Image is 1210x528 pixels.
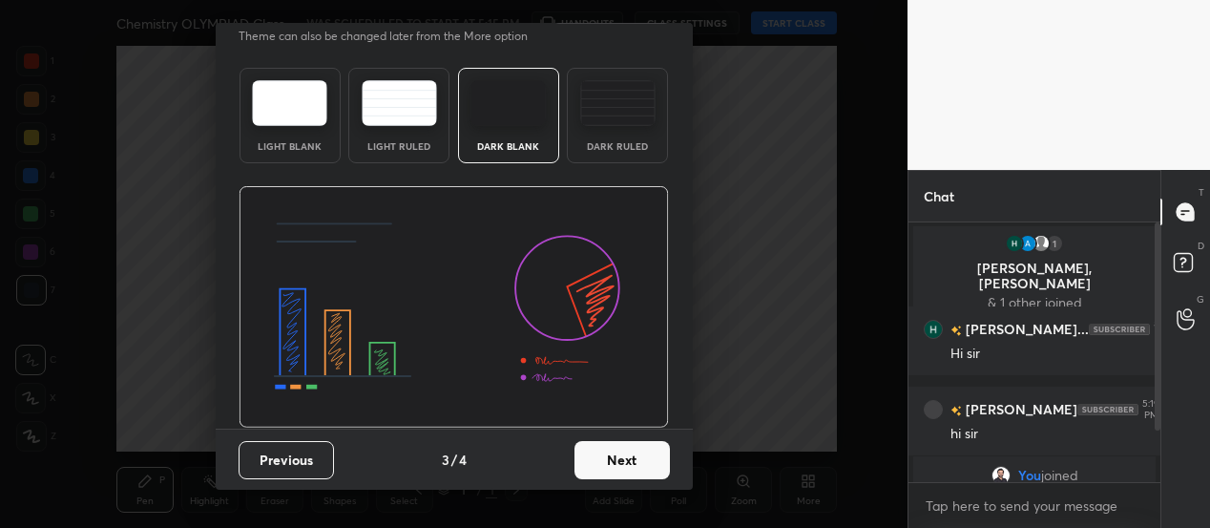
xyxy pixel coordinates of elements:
[579,141,656,151] div: Dark Ruled
[908,171,970,222] p: Chat
[239,28,548,45] p: Theme can also be changed later from the More option
[580,80,656,126] img: darkRuledTheme.de295e13.svg
[950,345,1145,364] div: Hi sir
[459,450,467,470] h4: 4
[1045,234,1064,253] div: 1
[362,80,437,126] img: lightRuledTheme.5fabf969.svg
[470,80,546,126] img: darkTheme.f0cc69e5.svg
[1032,234,1051,253] img: default.png
[1041,468,1078,483] span: joined
[962,400,1077,420] h6: [PERSON_NAME]
[361,141,437,151] div: Light Ruled
[239,441,334,479] button: Previous
[1198,239,1204,253] p: D
[925,261,1144,291] p: [PERSON_NAME], [PERSON_NAME]
[1199,185,1204,200] p: T
[252,80,327,126] img: lightTheme.e5ed3b09.svg
[451,450,457,470] h4: /
[252,141,328,151] div: Light Blank
[1005,234,1024,253] img: 3
[1077,404,1138,415] img: 4P8fHbbgJtejmAAAAAElFTkSuQmCC
[950,406,962,416] img: no-rating-badge.077c3623.svg
[574,441,670,479] button: Next
[442,450,449,470] h4: 3
[908,222,1160,482] div: grid
[1018,234,1037,253] img: 3
[1018,468,1041,483] span: You
[962,320,1089,340] h6: [PERSON_NAME]...
[950,326,962,336] img: no-rating-badge.077c3623.svg
[924,400,943,419] img: 3
[950,425,1145,444] div: hi sir
[1197,292,1204,306] p: G
[1089,324,1150,335] img: 4P8fHbbgJtejmAAAAAElFTkSuQmCC
[470,141,547,151] div: Dark Blank
[239,186,669,429] img: darkThemeBanner.d06ce4a2.svg
[991,466,1011,485] img: deb16bbe4d124ce49f592df3746f13e8.jpg
[1142,398,1159,421] div: 5:19 PM
[924,320,943,339] img: 3
[925,295,1144,310] p: & 1 other joined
